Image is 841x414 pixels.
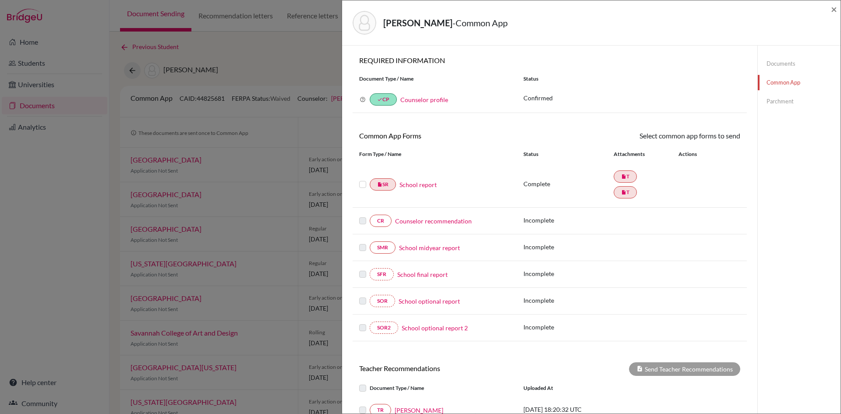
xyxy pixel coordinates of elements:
button: Close [831,4,837,14]
a: Counselor profile [400,96,448,103]
a: doneCP [370,93,397,106]
a: School optional report 2 [402,323,468,333]
a: Parchment [758,94,841,109]
div: Attachments [614,150,668,158]
div: Select common app forms to send [550,131,747,141]
i: insert_drive_file [621,190,626,195]
p: Incomplete [523,322,614,332]
a: School report [399,180,437,189]
i: insert_drive_file [377,182,382,187]
p: Confirmed [523,93,740,103]
p: Incomplete [523,269,614,278]
h6: Teacher Recommendations [353,364,550,372]
strong: [PERSON_NAME] [383,18,452,28]
span: - Common App [452,18,508,28]
p: Complete [523,179,614,188]
a: insert_drive_fileT [614,186,637,198]
a: Documents [758,56,841,71]
h6: Common App Forms [353,131,550,140]
a: School final report [397,270,448,279]
a: School midyear report [399,243,460,252]
a: SFR [370,268,394,280]
i: done [377,97,382,102]
span: × [831,3,837,15]
a: Counselor recommendation [395,216,472,226]
div: Actions [668,150,722,158]
div: Uploaded at [517,383,648,393]
a: SOR [370,295,395,307]
a: School optional report [399,297,460,306]
div: Document Type / Name [353,383,517,393]
p: Incomplete [523,216,614,225]
div: Form Type / Name [353,150,517,158]
div: Document Type / Name [353,75,517,83]
p: Incomplete [523,296,614,305]
a: SOR2 [370,322,398,334]
h6: REQUIRED INFORMATION [353,56,747,64]
a: Common App [758,75,841,90]
a: SMR [370,241,396,254]
a: insert_drive_fileSR [370,178,396,191]
a: insert_drive_fileT [614,170,637,183]
i: insert_drive_file [621,174,626,179]
div: Status [517,75,747,83]
a: CR [370,215,392,227]
div: Status [523,150,614,158]
div: Send Teacher Recommendations [629,362,740,376]
p: Incomplete [523,242,614,251]
p: [DATE] 18:20:32 UTC [523,405,642,414]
